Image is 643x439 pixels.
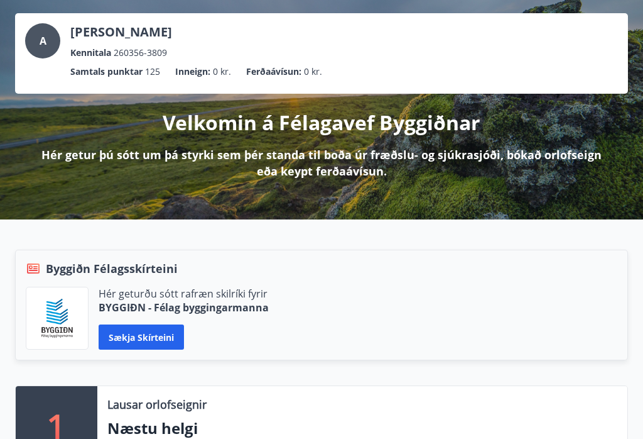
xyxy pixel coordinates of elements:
p: Velkomin á Félagavef Byggiðnar [163,109,480,137]
span: 0 kr. [304,65,322,79]
button: Sækja skírteini [99,325,184,350]
p: Ferðaávísun : [246,65,301,79]
p: BYGGIÐN - Félag byggingarmanna [99,301,269,315]
p: [PERSON_NAME] [70,24,172,42]
span: Byggiðn Félagsskírteini [46,261,178,277]
p: Samtals punktar [70,65,143,79]
span: A [40,35,46,48]
p: Hér geturðu sótt rafræn skilríki fyrir [99,287,269,301]
p: Kennitala [70,47,111,60]
span: 0 kr. [213,65,231,79]
p: Lausar orlofseignir [107,397,207,413]
span: 125 [145,65,160,79]
img: BKlGVmlTW1Qrz68WFGMFQUcXHWdQd7yePWMkvn3i.png [36,297,78,340]
p: Inneign : [175,65,210,79]
p: Hér getur þú sótt um þá styrki sem þér standa til boða úr fræðslu- og sjúkrasjóði, bókað orlofsei... [35,147,608,180]
span: 260356-3809 [114,47,167,60]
